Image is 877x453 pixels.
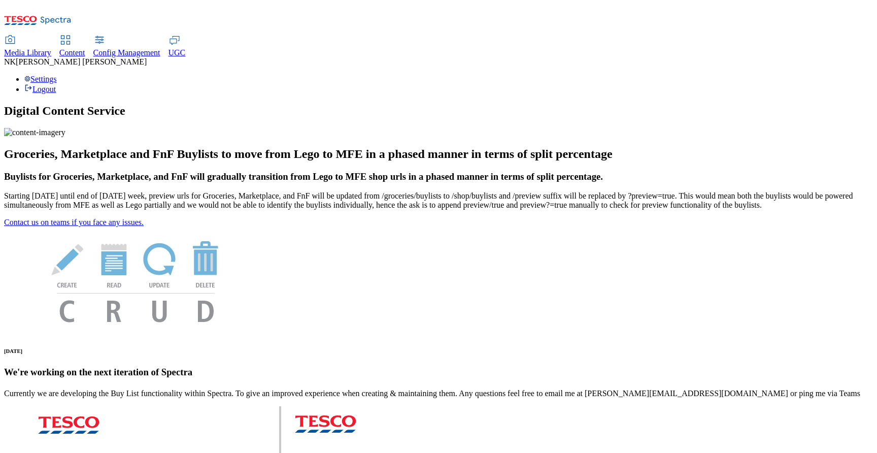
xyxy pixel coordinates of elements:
img: content-imagery [4,128,65,137]
span: NK [4,57,16,66]
img: News Image [4,227,268,333]
a: Logout [24,85,56,93]
h3: We're working on the next iteration of Spectra [4,367,873,378]
span: [PERSON_NAME] [PERSON_NAME] [16,57,147,66]
a: Settings [24,75,57,83]
a: UGC [168,36,186,57]
a: Config Management [93,36,160,57]
a: Content [59,36,85,57]
span: Media Library [4,48,51,57]
h1: Digital Content Service [4,104,873,118]
span: UGC [168,48,186,57]
h2: Groceries, Marketplace and FnF Buylists to move from Lego to MFE in a phased manner in terms of s... [4,147,873,161]
h6: [DATE] [4,348,873,354]
span: Config Management [93,48,160,57]
a: Media Library [4,36,51,57]
p: Currently we are developing the Buy List functionality within Spectra. To give an improved experi... [4,389,873,398]
span: Content [59,48,85,57]
p: Starting [DATE] until end of [DATE] week, preview urls for Groceries, Marketplace, and FnF will b... [4,191,873,210]
h3: Buylists for Groceries, Marketplace, and FnF will gradually transition from Lego to MFE shop urls... [4,171,873,182]
a: Contact us on teams if you face any issues. [4,218,144,226]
